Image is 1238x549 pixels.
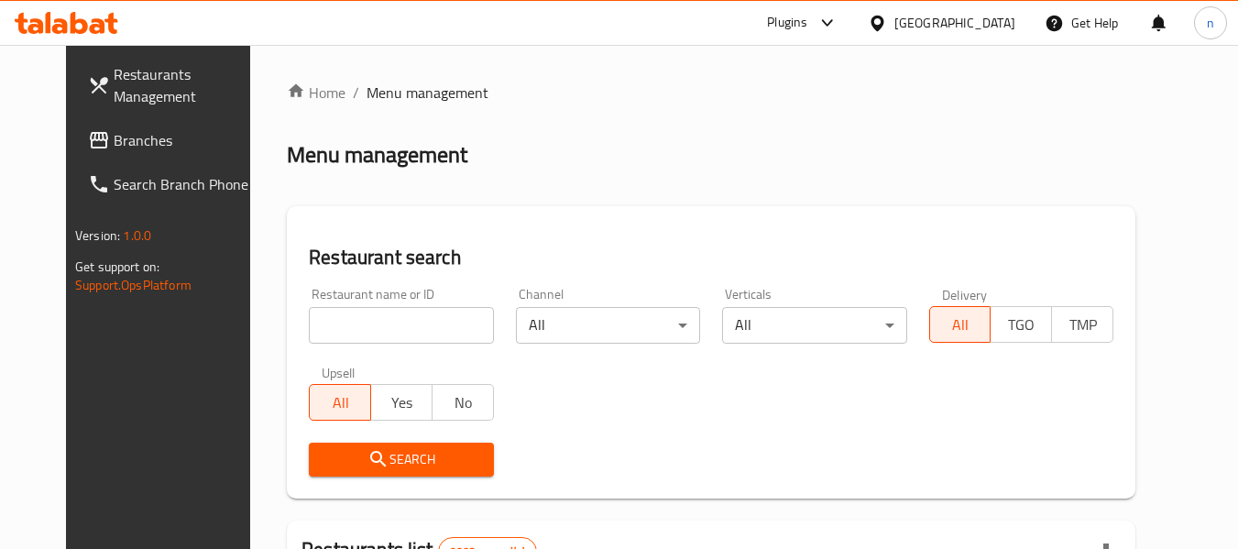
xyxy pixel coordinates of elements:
span: n [1207,13,1214,33]
button: All [309,384,371,421]
span: TGO [998,312,1045,338]
span: All [317,390,364,416]
span: Yes [378,390,425,416]
span: Restaurants Management [114,63,258,107]
span: No [440,390,487,416]
button: Search [309,443,493,477]
button: All [929,306,991,343]
a: Search Branch Phone [73,162,273,206]
button: TGO [990,306,1052,343]
h2: Menu management [287,140,467,170]
label: Delivery [942,288,988,301]
span: Branches [114,129,258,151]
div: [GEOGRAPHIC_DATA] [894,13,1015,33]
div: All [516,307,700,344]
a: Home [287,82,345,104]
label: Upsell [322,366,356,379]
span: 1.0.0 [123,224,151,247]
a: Support.OpsPlatform [75,273,192,297]
nav: breadcrumb [287,82,1135,104]
button: Yes [370,384,433,421]
div: Plugins [767,12,807,34]
input: Search for restaurant name or ID.. [309,307,493,344]
li: / [353,82,359,104]
span: Search [323,448,478,471]
span: Get support on: [75,255,159,279]
button: No [432,384,494,421]
h2: Restaurant search [309,244,1113,271]
span: TMP [1059,312,1106,338]
span: All [937,312,984,338]
a: Branches [73,118,273,162]
span: Version: [75,224,120,247]
button: TMP [1051,306,1113,343]
span: Search Branch Phone [114,173,258,195]
span: Menu management [367,82,488,104]
div: All [722,307,906,344]
a: Restaurants Management [73,52,273,118]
